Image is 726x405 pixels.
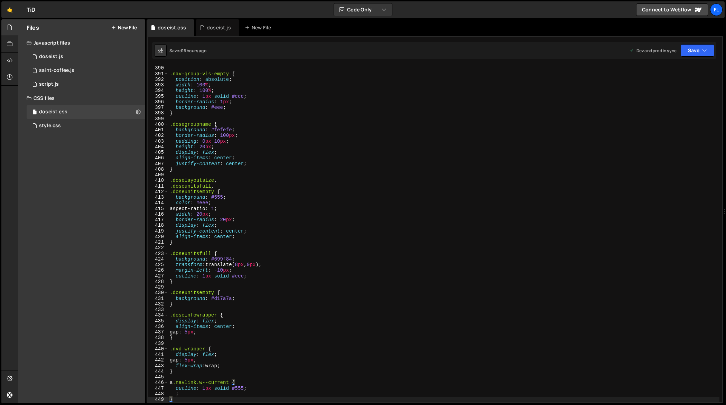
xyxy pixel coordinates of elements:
[148,284,168,290] div: 429
[39,109,67,115] div: doseist.css
[148,301,168,307] div: 432
[334,3,392,16] button: Code Only
[681,44,714,57] button: Save
[148,397,168,402] div: 449
[207,24,231,31] div: doseist.js
[39,54,63,60] div: doseist.js
[148,223,168,228] div: 418
[27,77,145,91] div: 4604/24567.js
[148,346,168,352] div: 440
[148,279,168,284] div: 428
[148,374,168,380] div: 445
[1,1,18,18] a: 🤙
[18,36,145,50] div: Javascript files
[148,380,168,385] div: 446
[148,133,168,138] div: 402
[636,3,708,16] a: Connect to Webflow
[245,24,274,31] div: New File
[158,24,186,31] div: doseist.css
[630,48,677,54] div: Dev and prod in sync
[148,77,168,82] div: 392
[148,363,168,369] div: 443
[27,6,35,14] div: TiD
[148,318,168,324] div: 435
[148,65,168,71] div: 390
[148,94,168,99] div: 395
[18,91,145,105] div: CSS files
[39,123,61,129] div: style.css
[148,200,168,206] div: 414
[27,64,145,77] div: 4604/27020.js
[27,50,145,64] div: 4604/37981.js
[148,312,168,318] div: 434
[148,335,168,340] div: 438
[148,206,168,211] div: 415
[148,251,168,256] div: 423
[148,307,168,312] div: 433
[148,234,168,239] div: 420
[169,48,206,54] div: Saved
[182,48,206,54] div: 16 hours ago
[27,119,145,133] div: 4604/25434.css
[148,369,168,374] div: 444
[148,139,168,144] div: 403
[148,357,168,363] div: 442
[148,256,168,262] div: 424
[148,352,168,357] div: 441
[148,391,168,397] div: 448
[148,178,168,183] div: 410
[148,155,168,161] div: 406
[148,211,168,217] div: 416
[148,88,168,93] div: 394
[148,273,168,279] div: 427
[148,386,168,391] div: 447
[148,228,168,234] div: 419
[148,341,168,346] div: 439
[148,167,168,172] div: 408
[27,24,39,31] h2: Files
[111,25,137,30] button: New File
[148,127,168,133] div: 401
[148,105,168,110] div: 397
[148,161,168,167] div: 407
[39,67,74,74] div: saint-coffee.js
[148,172,168,178] div: 409
[148,262,168,267] div: 425
[148,110,168,116] div: 398
[148,324,168,329] div: 436
[148,267,168,273] div: 426
[148,82,168,88] div: 393
[148,329,168,335] div: 437
[148,183,168,189] div: 411
[148,116,168,122] div: 399
[148,239,168,245] div: 421
[148,195,168,200] div: 413
[148,217,168,223] div: 417
[148,290,168,295] div: 430
[148,71,168,77] div: 391
[148,122,168,127] div: 400
[148,99,168,105] div: 396
[148,144,168,150] div: 404
[148,296,168,301] div: 431
[39,81,59,87] div: script.js
[148,150,168,155] div: 405
[27,105,145,119] div: 4604/42100.css
[710,3,723,16] a: Fl
[148,245,168,251] div: 422
[148,189,168,195] div: 412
